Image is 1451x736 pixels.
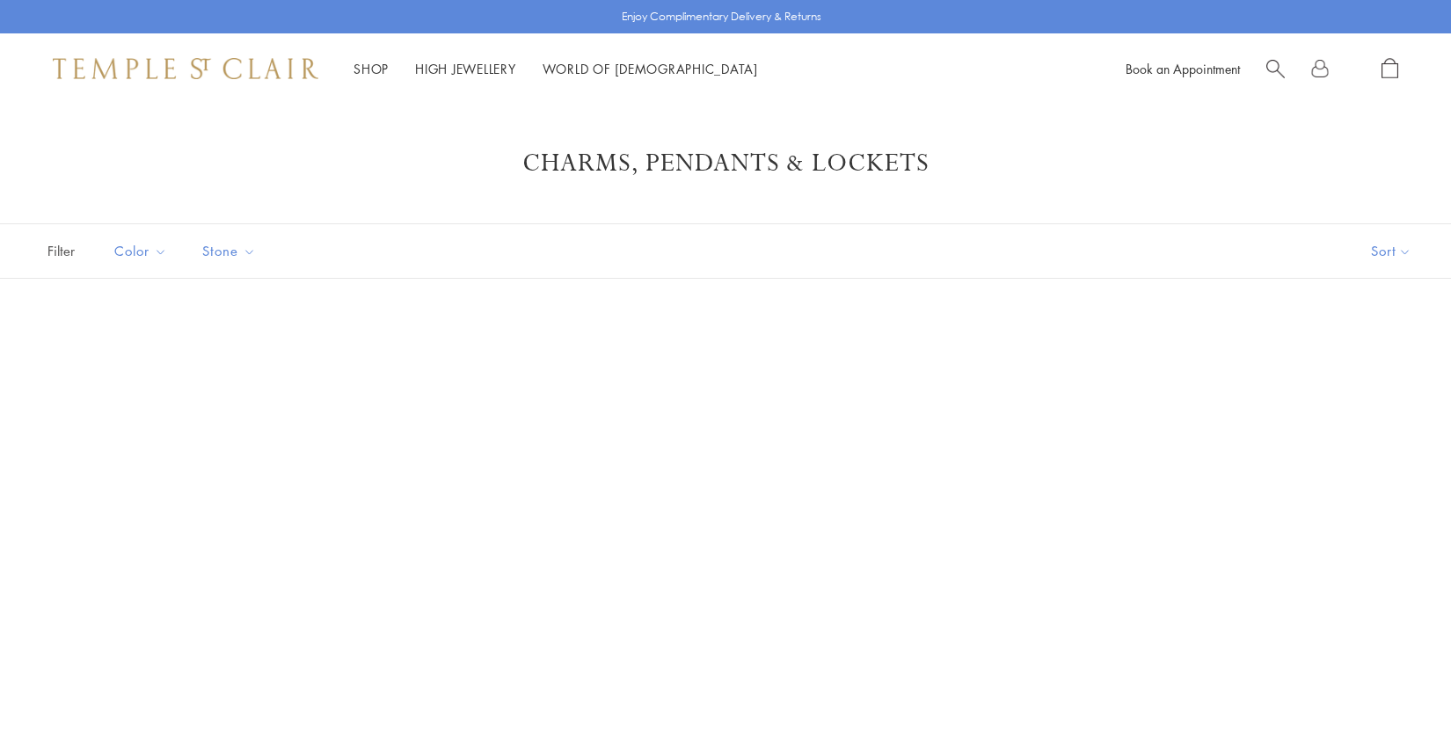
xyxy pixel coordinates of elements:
a: ShopShop [354,60,389,77]
a: Open Shopping Bag [1382,58,1398,80]
button: Show sort by [1331,224,1451,278]
a: Book an Appointment [1126,60,1240,77]
span: Color [106,240,180,262]
a: High JewelleryHigh Jewellery [415,60,516,77]
button: Color [101,231,180,271]
img: Temple St. Clair [53,58,318,79]
a: World of [DEMOGRAPHIC_DATA]World of [DEMOGRAPHIC_DATA] [543,60,758,77]
nav: Main navigation [354,58,758,80]
button: Stone [189,231,269,271]
h1: Charms, Pendants & Lockets [70,148,1381,179]
a: Search [1266,58,1285,80]
p: Enjoy Complimentary Delivery & Returns [622,8,821,26]
span: Stone [193,240,269,262]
